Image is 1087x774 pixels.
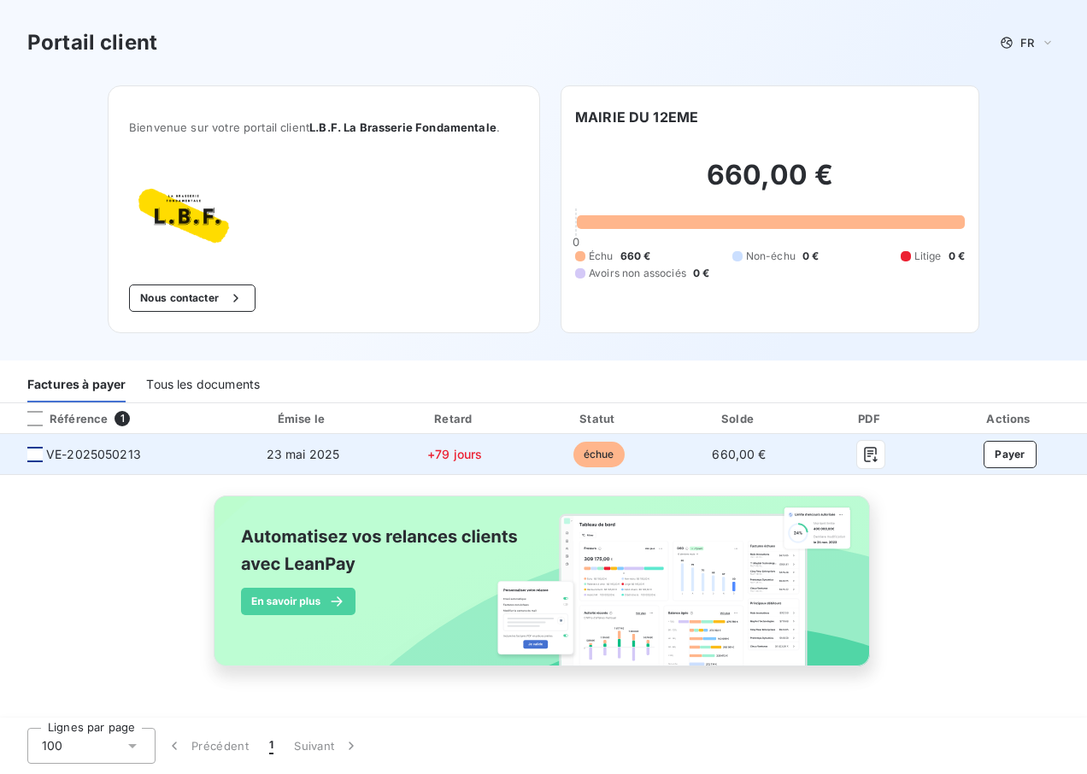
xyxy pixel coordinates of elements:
span: Non-échu [746,249,796,264]
span: Échu [589,249,614,264]
span: 0 € [693,266,709,281]
span: 1 [115,411,130,426]
span: Avoirs non associés [589,266,686,281]
button: Suivant [284,728,370,764]
span: 0 € [949,249,965,264]
span: 0 € [802,249,819,264]
div: Retard [385,410,524,427]
span: 100 [42,737,62,754]
span: 660,00 € [712,447,766,461]
span: échue [573,442,625,467]
span: Litige [914,249,942,264]
div: PDF [812,410,930,427]
span: 660 € [620,249,651,264]
div: Statut [532,410,667,427]
h6: MAIRIE DU 12EME [575,107,698,127]
span: L.B.F. La Brasserie Fondamentale [309,120,496,134]
div: Actions [937,410,1084,427]
div: Émise le [227,410,379,427]
span: +79 jours [427,447,482,461]
span: 1 [269,737,273,754]
span: VE-2025050213 [46,446,141,463]
img: Company logo [129,175,238,257]
div: Référence [14,411,108,426]
h3: Portail client [27,27,157,58]
span: FR [1020,36,1034,50]
button: Nous contacter [129,284,256,312]
button: Précédent [156,728,259,764]
div: Tous les documents [146,366,260,402]
span: Bienvenue sur votre portail client . [129,120,519,134]
button: 1 [259,728,284,764]
div: Factures à payer [27,366,126,402]
span: 23 mai 2025 [267,447,340,461]
h2: 660,00 € [575,158,965,209]
img: banner [198,485,889,695]
span: 0 [573,235,579,249]
div: Solde [673,410,805,427]
button: Payer [984,441,1037,468]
